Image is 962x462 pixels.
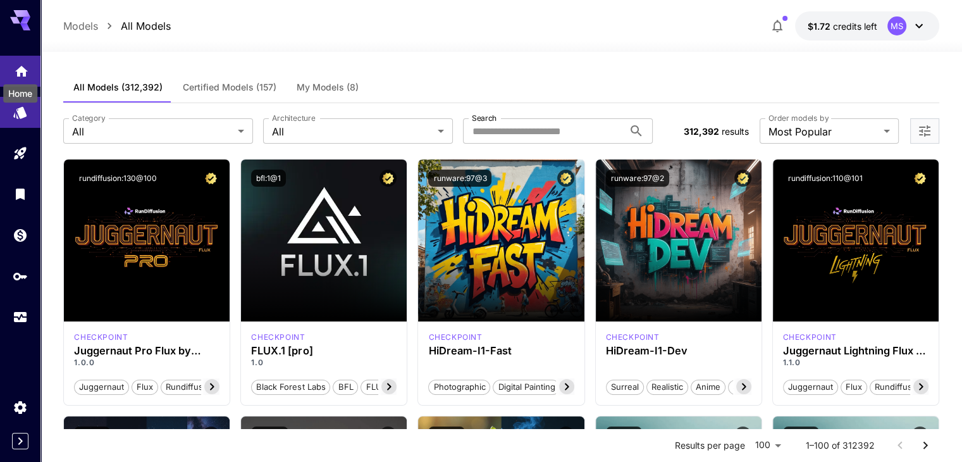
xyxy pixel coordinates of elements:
span: rundiffusion [870,381,928,394]
button: runware:97@2 [606,170,669,187]
span: Anime [691,381,725,394]
button: runware:97@3 [428,170,491,187]
button: Photographic [428,378,490,395]
div: Home [3,84,37,103]
p: 1–100 of 312392 [806,439,875,452]
div: Juggernaut Pro Flux by RunDiffusion [74,345,219,357]
button: Realistic [646,378,688,395]
div: $1.72373 [808,20,877,33]
span: Certified Models (157) [183,82,276,93]
button: Certified Model – Vetted for best performance and includes a commercial license. [911,427,928,444]
div: Home [14,59,29,75]
button: juggernaut [74,378,129,395]
button: Open more filters [917,123,932,139]
button: Digital Painting [493,378,560,395]
button: Certified Model – Vetted for best performance and includes a commercial license. [557,170,574,187]
a: All Models [121,18,171,34]
button: bfl:1@2 [783,427,819,444]
button: rundiffusion [161,378,220,395]
span: Realistic [647,381,688,394]
h3: HiDream-I1-Dev [606,345,751,357]
button: flux [132,378,158,395]
p: checkpoint [783,332,837,343]
span: rundiffusion [161,381,219,394]
span: Photographic [429,381,490,394]
span: Stylized [729,381,768,394]
span: credits left [833,21,877,32]
div: Playground [13,146,28,161]
button: Go to next page [913,433,938,458]
button: rundiffusion:130@100 [74,170,162,187]
span: All [272,124,433,139]
button: bfl:1@1 [251,170,286,187]
label: Search [472,113,496,123]
span: All Models (312,392) [73,82,163,93]
label: Architecture [272,113,315,123]
div: MS [887,16,906,35]
button: $1.72373MS [795,11,939,41]
span: All [72,124,233,139]
p: checkpoint [251,332,305,343]
span: BFL [333,381,357,394]
button: BFL [333,378,358,395]
button: Certified Model – Vetted for best performance and includes a commercial license. [379,170,397,187]
div: 100 [750,436,786,454]
button: rundiffusion:110@101 [783,170,868,187]
label: Order models by [768,113,829,123]
button: Surreal [606,378,644,395]
button: Certified Model – Vetted for best performance and includes a commercial license. [379,427,397,444]
button: bfl:3@1 [74,427,110,444]
h3: HiDream-I1-Fast [428,345,574,357]
div: FLUX.1 D [783,332,837,343]
div: fluxpro [251,332,305,343]
span: Surreal [607,381,643,394]
span: FLUX.1 [pro] [361,381,419,394]
button: bfl:2@2 [251,427,288,444]
label: Category [72,113,106,123]
span: flux [132,381,157,394]
button: Certified Model – Vetted for best performance and includes a commercial license. [202,427,219,444]
h3: FLUX.1 [pro] [251,345,397,357]
button: flux [841,378,867,395]
div: HiDream Dev [606,332,660,343]
div: Models [13,104,28,120]
span: 312,392 [683,126,718,137]
a: Models [63,18,98,34]
p: 1.1.0 [783,357,928,368]
button: Expand sidebar [12,433,28,449]
p: checkpoint [428,332,482,343]
button: Certified Model – Vetted for best performance and includes a commercial license. [734,170,751,187]
span: Black Forest Labs [252,381,330,394]
button: Certified Model – Vetted for best performance and includes a commercial license. [734,427,751,444]
p: 1.0.0 [74,357,219,368]
span: juggernaut [75,381,128,394]
div: HiDream Fast [428,332,482,343]
h3: Juggernaut Lightning Flux by RunDiffusion [783,345,928,357]
button: juggernaut [783,378,838,395]
span: Digital Painting [493,381,559,394]
span: Most Popular [768,124,879,139]
button: Certified Model – Vetted for best performance and includes a commercial license. [911,170,928,187]
p: 1.0 [251,357,397,368]
div: FLUX.1 D [74,332,128,343]
div: API Keys [13,268,28,284]
button: Certified Model – Vetted for best performance and includes a commercial license. [202,170,219,187]
span: results [721,126,748,137]
nav: breadcrumb [63,18,171,34]
button: bfl:1@5 [606,427,642,444]
p: Results per page [675,439,745,452]
div: Usage [13,309,28,325]
button: Anime [691,378,725,395]
button: bfl:4@1 [428,427,465,444]
p: checkpoint [74,332,128,343]
span: juggernaut [784,381,837,394]
span: $1.72 [808,21,833,32]
span: My Models (8) [297,82,359,93]
button: FLUX.1 [pro] [361,378,419,395]
p: checkpoint [606,332,660,343]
